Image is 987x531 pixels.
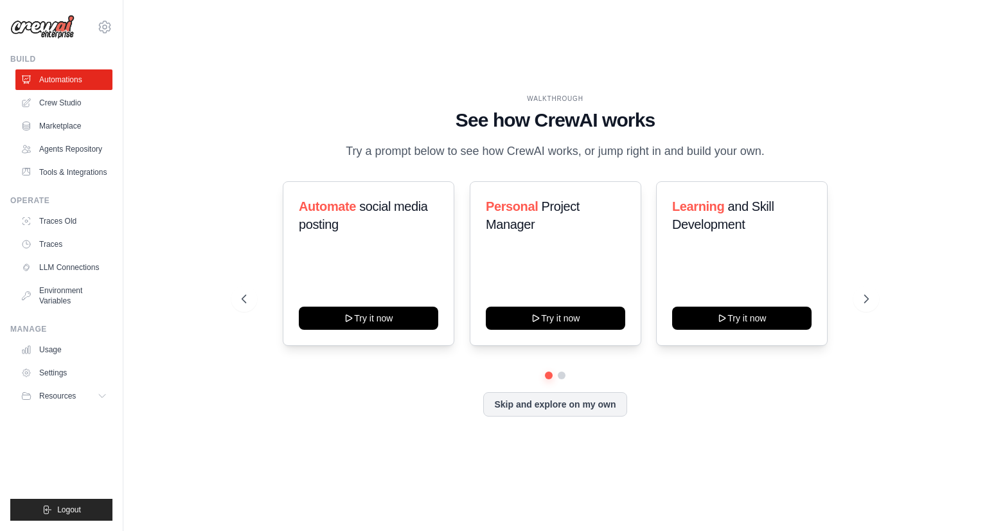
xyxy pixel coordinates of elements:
div: Operate [10,195,112,206]
a: Settings [15,363,112,383]
span: Automate [299,199,356,213]
a: Traces Old [15,211,112,231]
div: Manage [10,324,112,334]
p: Try a prompt below to see how CrewAI works, or jump right in and build your own. [339,142,771,161]
button: Skip and explore on my own [483,392,627,417]
a: Agents Repository [15,139,112,159]
a: Automations [15,69,112,90]
span: Personal [486,199,538,213]
h1: See how CrewAI works [242,109,869,132]
div: Build [10,54,112,64]
span: Project Manager [486,199,580,231]
button: Resources [15,386,112,406]
button: Try it now [672,307,812,330]
a: Tools & Integrations [15,162,112,183]
a: Environment Variables [15,280,112,311]
span: social media posting [299,199,428,231]
a: LLM Connections [15,257,112,278]
button: Logout [10,499,112,521]
span: Logout [57,505,81,515]
button: Try it now [299,307,438,330]
a: Usage [15,339,112,360]
span: Learning [672,199,724,213]
img: Logo [10,15,75,39]
span: Resources [39,391,76,401]
div: WALKTHROUGH [242,94,869,104]
a: Marketplace [15,116,112,136]
a: Traces [15,234,112,255]
a: Crew Studio [15,93,112,113]
button: Try it now [486,307,625,330]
